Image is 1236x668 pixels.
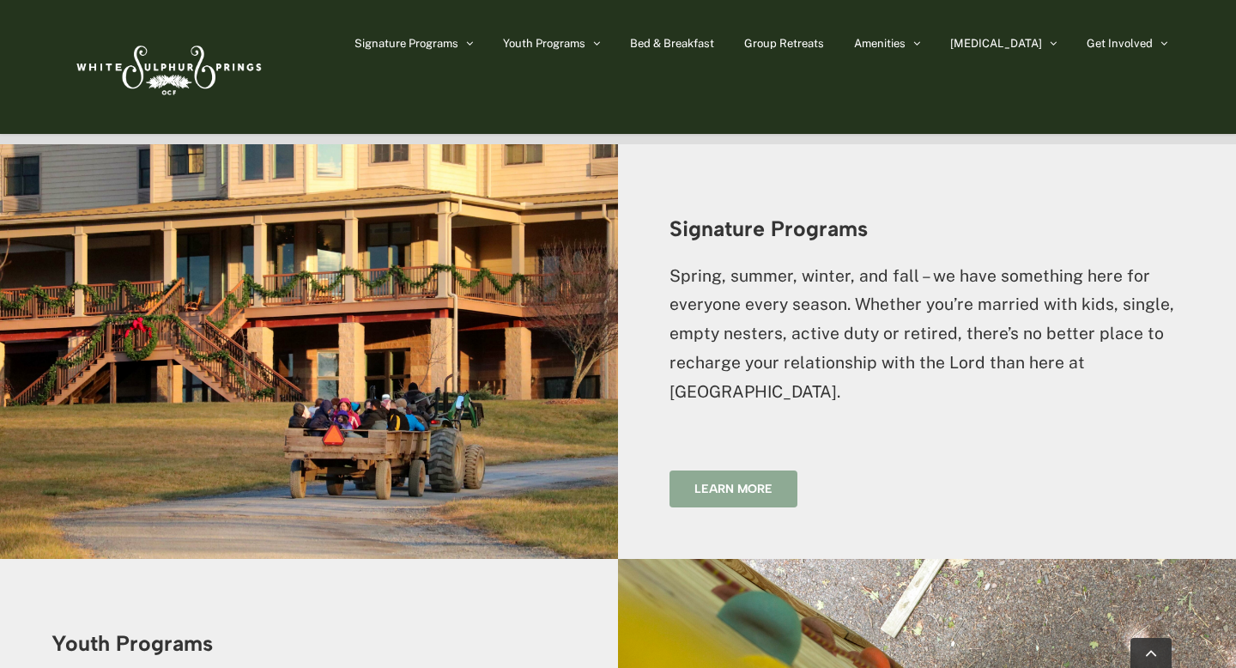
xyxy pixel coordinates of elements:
h3: Signature Programs [669,217,1184,240]
p: Spring, summer, winter, and fall – we have something here for everyone every season. Whether you’... [669,262,1184,407]
span: Get Involved [1087,38,1153,49]
span: Amenities [854,38,906,49]
h3: Youth Programs [51,632,566,655]
span: Group Retreats [744,38,824,49]
a: Learn more [669,471,797,507]
span: Signature Programs [354,38,458,49]
span: Learn more [694,482,772,496]
span: Youth Programs [503,38,585,49]
span: [MEDICAL_DATA] [950,38,1042,49]
img: White Sulphur Springs Logo [69,27,266,107]
span: Bed & Breakfast [630,38,714,49]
